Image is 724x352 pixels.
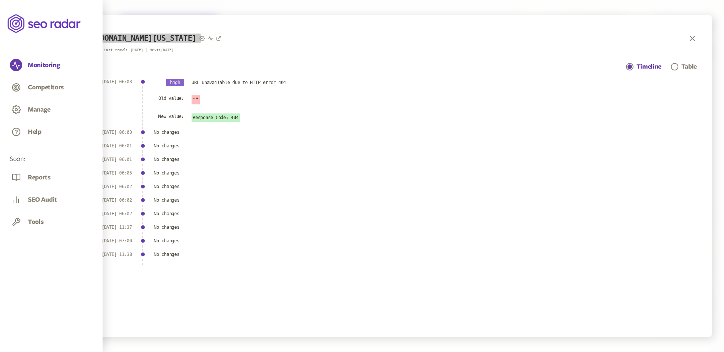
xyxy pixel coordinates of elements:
[75,211,132,217] p: [DATE] 06:02
[154,224,697,230] span: No changes
[158,95,184,104] span: Old value :
[60,62,697,71] div: Navigation
[75,238,132,244] p: [DATE] 07:00
[28,83,64,92] button: Competitors
[10,155,93,164] span: Soon:
[75,251,132,257] p: [DATE] 11:38
[192,95,200,104] span: “”
[154,143,697,149] span: No changes
[28,61,60,69] button: Monitoring
[626,62,661,71] a: Timeline
[166,79,184,86] span: high
[154,156,697,162] span: No changes
[192,113,240,122] span: Response Code: 404
[75,79,132,85] p: [DATE] 06:03
[154,211,697,217] span: No changes
[154,170,697,176] span: No changes
[637,62,661,71] div: Timeline
[154,251,697,257] span: No changes
[154,184,697,190] span: No changes
[154,197,697,203] span: No changes
[75,197,132,203] p: [DATE] 06:02
[192,80,286,86] span: URL Unavailable due to HTTP error 404
[10,59,93,73] a: Monitoring
[671,62,697,71] a: Table
[75,224,132,230] p: [DATE] 11:37
[681,62,697,71] div: Table
[104,48,174,52] p: Last crawl: [DATE] | Next: [DATE]
[10,81,93,95] a: Competitors
[75,143,132,149] p: [DATE] 06:01
[74,34,196,43] h3: [URL][DOMAIN_NAME][US_STATE]
[28,106,51,114] button: Manage
[154,129,697,135] span: No changes
[75,170,132,176] p: [DATE] 06:05
[28,128,41,136] button: Help
[154,238,697,244] span: No changes
[75,184,132,190] p: [DATE] 06:02
[158,113,184,122] span: New value :
[75,129,132,135] p: [DATE] 06:03
[75,156,132,162] p: [DATE] 06:01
